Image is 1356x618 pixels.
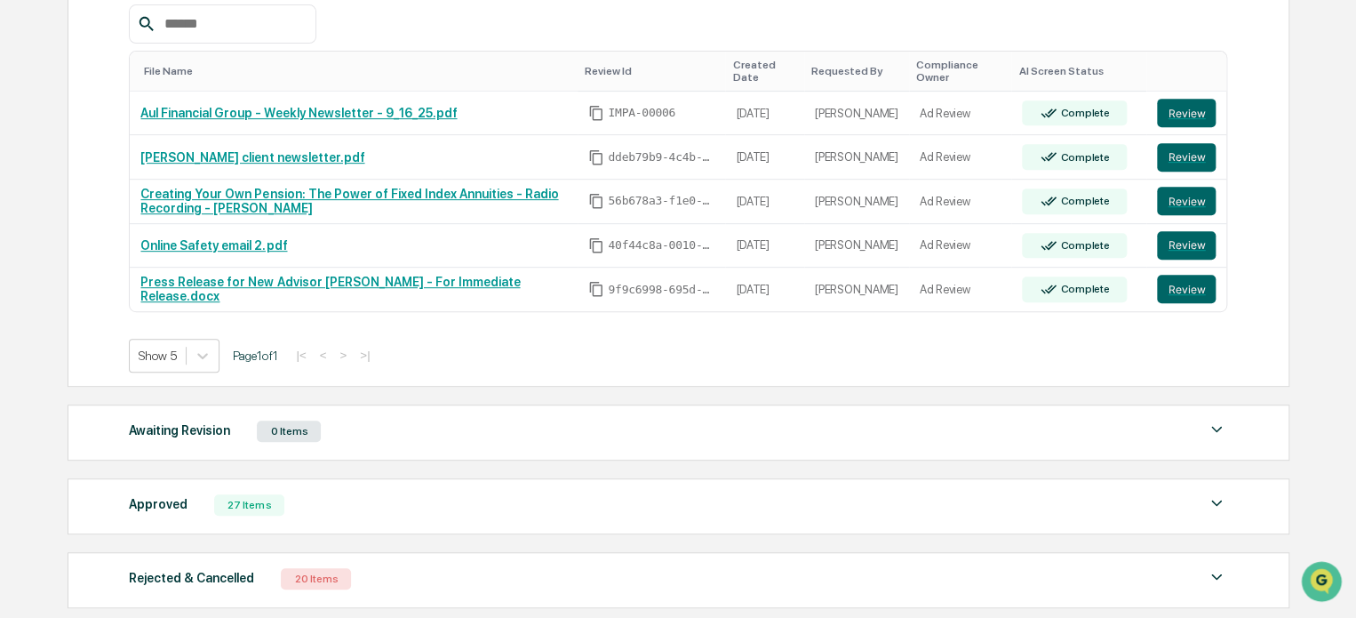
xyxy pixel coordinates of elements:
span: Copy Id [588,105,604,121]
span: [PERSON_NAME] [55,289,144,303]
div: 20 Items [281,568,351,590]
div: Toggle SortBy [1161,65,1219,77]
a: Creating Your Own Pension: The Power of Fixed Index Annuities - Radio Recording - [PERSON_NAME] [140,187,558,215]
span: • [148,241,154,255]
a: 🖐️Preclearance [11,356,122,388]
span: [PERSON_NAME] [55,241,144,255]
div: We're available if you need us! [80,153,244,167]
td: Ad Review [909,92,1012,136]
img: Jack Rasmussen [18,272,46,301]
a: Online Safety email 2.pdf [140,238,287,253]
div: 0 Items [257,421,321,442]
span: Pylon [177,440,215,453]
img: caret [1206,493,1227,514]
span: 40f44c8a-0010-4ad0-a41b-85357946d6af [608,238,714,253]
span: 56b678a3-f1e0-4374-8cfb-36862cc478e0 [608,194,714,208]
div: Complete [1057,239,1109,252]
span: IMPA-00006 [608,106,675,120]
span: ddeb79b9-4c4b-4252-94ef-610fa5f6a3ed [608,150,714,165]
td: [PERSON_NAME] [804,224,909,269]
button: Review [1157,275,1216,303]
button: Review [1157,99,1216,127]
button: < [315,348,332,363]
td: [PERSON_NAME] [804,135,909,180]
div: Toggle SortBy [916,59,1005,84]
div: 🖐️ [18,365,32,379]
span: Copy Id [588,193,604,209]
td: [DATE] [725,268,804,311]
td: [PERSON_NAME] [804,92,909,136]
span: 9f9c6998-695d-4253-9fda-b5ae0bd1ebcd [608,283,714,297]
div: Past conversations [18,197,119,211]
span: Copy Id [588,281,604,297]
a: 🗄️Attestations [122,356,227,388]
div: 🔎 [18,398,32,413]
span: Attestations [147,363,220,381]
td: [PERSON_NAME] [804,268,909,311]
span: Page 1 of 1 [233,349,277,363]
button: >| [355,348,375,363]
div: Toggle SortBy [1018,65,1139,77]
img: 1746055101610-c473b297-6a78-478c-a979-82029cc54cd1 [18,135,50,167]
img: 8933085812038_c878075ebb4cc5468115_72.jpg [37,135,69,167]
iframe: Open customer support [1299,559,1347,607]
span: Preclearance [36,363,115,381]
button: |< [291,348,311,363]
button: Review [1157,231,1216,260]
td: Ad Review [909,268,1012,311]
img: caret [1206,419,1227,440]
td: [DATE] [725,135,804,180]
button: Review [1157,187,1216,215]
td: [DATE] [725,92,804,136]
div: Start new chat [80,135,291,153]
span: Copy Id [588,149,604,165]
div: Complete [1057,195,1109,207]
div: Complete [1057,283,1109,295]
div: Toggle SortBy [585,65,718,77]
span: [DATE] [157,289,194,303]
button: Start new chat [302,140,323,162]
div: 27 Items [214,494,284,516]
span: • [148,289,154,303]
span: [DATE] [157,241,194,255]
a: [PERSON_NAME] client newsletter.pdf [140,150,364,165]
td: [PERSON_NAME] [804,180,909,224]
td: Ad Review [909,180,1012,224]
span: Copy Id [588,237,604,253]
button: See all [275,193,323,214]
div: Toggle SortBy [811,65,902,77]
a: 🔎Data Lookup [11,389,119,421]
div: Awaiting Revision [129,419,230,442]
div: Toggle SortBy [732,59,797,84]
div: Complete [1057,107,1109,119]
div: Rejected & Cancelled [129,566,254,590]
a: Powered byPylon [125,439,215,453]
div: Toggle SortBy [144,65,570,77]
button: Review [1157,143,1216,172]
button: > [334,348,352,363]
img: caret [1206,566,1227,588]
span: Data Lookup [36,397,112,414]
div: 🗄️ [129,365,143,379]
td: [DATE] [725,224,804,269]
img: 1746055101610-c473b297-6a78-478c-a979-82029cc54cd1 [36,242,50,256]
div: Approved [129,493,187,516]
a: Press Release for New Advisor [PERSON_NAME] - For Immediate Release.docx [140,275,520,303]
img: Jack Rasmussen [18,224,46,253]
img: 1746055101610-c473b297-6a78-478c-a979-82029cc54cd1 [36,290,50,304]
td: Ad Review [909,135,1012,180]
a: Aul Financial Group - Weekly Newsletter - 9_16_25.pdf [140,106,457,120]
div: Complete [1057,151,1109,164]
td: Ad Review [909,224,1012,269]
td: [DATE] [725,180,804,224]
p: How can we help? [18,36,323,65]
